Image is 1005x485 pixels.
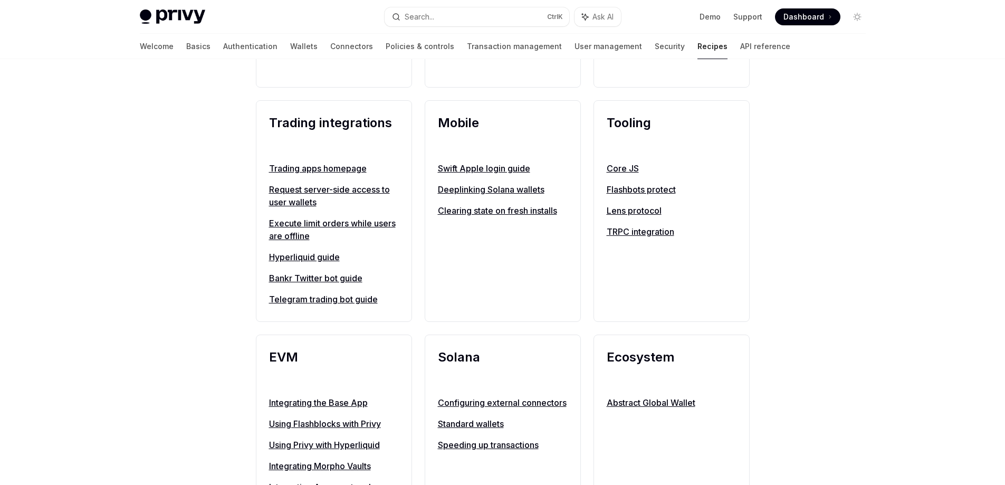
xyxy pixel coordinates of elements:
[438,348,568,386] h2: Solana
[269,251,399,263] a: Hyperliquid guide
[269,162,399,175] a: Trading apps homepage
[467,34,562,59] a: Transaction management
[740,34,790,59] a: API reference
[733,12,762,22] a: Support
[575,34,642,59] a: User management
[607,113,736,151] h2: Tooling
[269,396,399,409] a: Integrating the Base App
[269,293,399,306] a: Telegram trading bot guide
[438,204,568,217] a: Clearing state on fresh installs
[186,34,210,59] a: Basics
[385,7,569,26] button: Search...CtrlK
[140,9,205,24] img: light logo
[269,439,399,451] a: Using Privy with Hyperliquid
[223,34,277,59] a: Authentication
[405,11,434,23] div: Search...
[547,13,563,21] span: Ctrl K
[607,396,736,409] a: Abstract Global Wallet
[607,348,736,386] h2: Ecosystem
[607,204,736,217] a: Lens protocol
[269,460,399,472] a: Integrating Morpho Vaults
[330,34,373,59] a: Connectors
[269,183,399,208] a: Request server-side access to user wallets
[269,272,399,284] a: Bankr Twitter bot guide
[783,12,824,22] span: Dashboard
[386,34,454,59] a: Policies & controls
[438,183,568,196] a: Deeplinking Solana wallets
[592,12,614,22] span: Ask AI
[575,7,621,26] button: Ask AI
[269,348,399,386] h2: EVM
[655,34,685,59] a: Security
[607,162,736,175] a: Core JS
[269,417,399,430] a: Using Flashblocks with Privy
[290,34,318,59] a: Wallets
[607,225,736,238] a: TRPC integration
[438,417,568,430] a: Standard wallets
[269,113,399,151] h2: Trading integrations
[438,396,568,409] a: Configuring external connectors
[438,439,568,451] a: Speeding up transactions
[269,217,399,242] a: Execute limit orders while users are offline
[697,34,728,59] a: Recipes
[775,8,840,25] a: Dashboard
[607,183,736,196] a: Flashbots protect
[700,12,721,22] a: Demo
[438,162,568,175] a: Swift Apple login guide
[438,113,568,151] h2: Mobile
[140,34,174,59] a: Welcome
[849,8,866,25] button: Toggle dark mode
